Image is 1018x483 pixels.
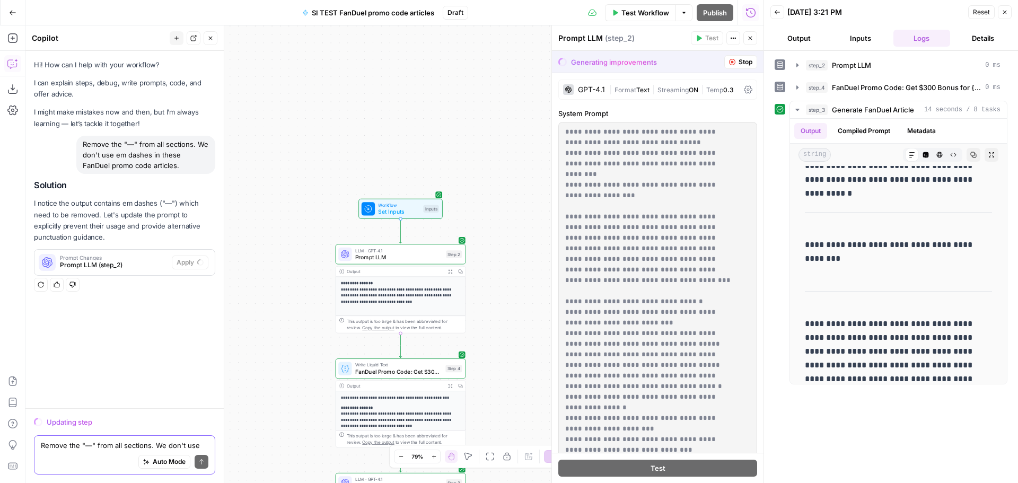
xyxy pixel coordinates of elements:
span: Set Inputs [378,207,420,216]
span: step_4 [806,82,828,93]
span: step_2 [806,60,828,71]
button: Compiled Prompt [831,123,897,139]
span: 79% [411,452,423,461]
div: Output [347,268,443,275]
span: Streaming [657,86,689,94]
g: Edge from start to step_2 [399,219,402,243]
g: Edge from step_2 to step_4 [399,333,402,358]
div: Step 4 [445,365,462,372]
span: Workflow [378,201,420,208]
span: ON [689,86,698,94]
button: Logs [893,30,951,47]
span: step_3 [806,104,828,115]
label: System Prompt [558,108,757,119]
span: Stop [739,57,752,67]
span: SI TEST FanDuel promo code articles [312,7,434,18]
span: Temp [706,86,723,94]
p: I can explain steps, debug, write prompts, code, and offer advice. [34,77,215,100]
div: Step 2 [446,250,462,258]
span: Draft [447,8,463,17]
span: Test [705,33,718,43]
span: 0 ms [985,60,1001,70]
span: Apply [177,258,194,267]
button: Stop [724,55,757,69]
button: Auto Mode [138,455,190,469]
span: string [798,148,831,162]
span: Test Workflow [621,7,669,18]
span: 14 seconds / 8 tasks [924,105,1001,115]
p: Hi! How can I help with your workflow? [34,59,215,71]
div: GPT-4.1 [578,86,605,93]
button: Metadata [901,123,942,139]
span: Copy the output [362,440,394,445]
span: ( step_2 ) [605,33,635,43]
span: Copy the output [362,326,394,331]
span: Prompt LLM [355,253,443,261]
button: Test Workflow [605,4,675,21]
span: 0.3 [723,86,734,94]
span: Format [615,86,636,94]
button: Output [794,123,827,139]
button: 14 seconds / 8 tasks [790,101,1007,118]
div: Prompt LLM [558,33,688,43]
div: Generating improvements [571,57,657,67]
div: Write Liquid TextFanDuel Promo Code: Get $300 Bonus for {{ event_title }}Step 4Output**** **** **... [336,358,466,447]
span: FanDuel Promo Code: Get $300 Bonus for {{ event_title }} [832,82,981,93]
button: 0 ms [790,57,1007,74]
div: Copilot [32,33,166,43]
g: Edge from step_4 to step_3 [399,447,402,472]
span: Prompt LLM [832,60,871,71]
span: Prompt Changes [60,255,168,260]
span: | [650,84,657,94]
div: This output is too large & has been abbreviated for review. to view the full content. [347,318,462,331]
button: SI TEST FanDuel promo code articles [296,4,441,21]
span: Test [651,463,665,473]
div: This output is too large & has been abbreviated for review. to view the full content. [347,432,462,445]
button: Reset [968,5,995,19]
span: Prompt LLM (step_2) [60,260,168,270]
span: LLM · GPT-4.1 [355,476,443,482]
div: Inputs [423,205,438,213]
button: Inputs [832,30,889,47]
span: Write Liquid Text [355,362,442,368]
div: Remove the "—" from all sections. We don't use em dashes in these FanDuel promo code articles. [76,136,215,174]
button: Test [558,460,757,477]
span: | [698,84,706,94]
span: Text [636,86,650,94]
span: | [609,84,615,94]
button: 0 ms [790,79,1007,96]
span: Generate FanDuel Article [832,104,914,115]
div: Output [347,382,443,389]
div: Updating step [47,417,215,427]
p: I notice the output contains em dashes ("—") which need to be removed. Let's update the prompt to... [34,198,215,243]
button: Test [691,31,723,45]
button: Publish [697,4,733,21]
button: Apply [172,256,208,269]
span: Auto Mode [153,457,186,467]
p: I might make mistakes now and then, but I’m always learning — let’s tackle it together! [34,107,215,129]
span: Reset [973,7,990,17]
button: Output [770,30,828,47]
div: 14 seconds / 8 tasks [790,119,1007,384]
span: 0 ms [985,83,1001,92]
span: FanDuel Promo Code: Get $300 Bonus for {{ event_title }} [355,367,442,376]
span: Publish [703,7,727,18]
div: WorkflowSet InputsInputs [336,199,466,219]
h2: Solution [34,180,215,190]
span: LLM · GPT-4.1 [355,247,443,254]
button: Details [954,30,1012,47]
